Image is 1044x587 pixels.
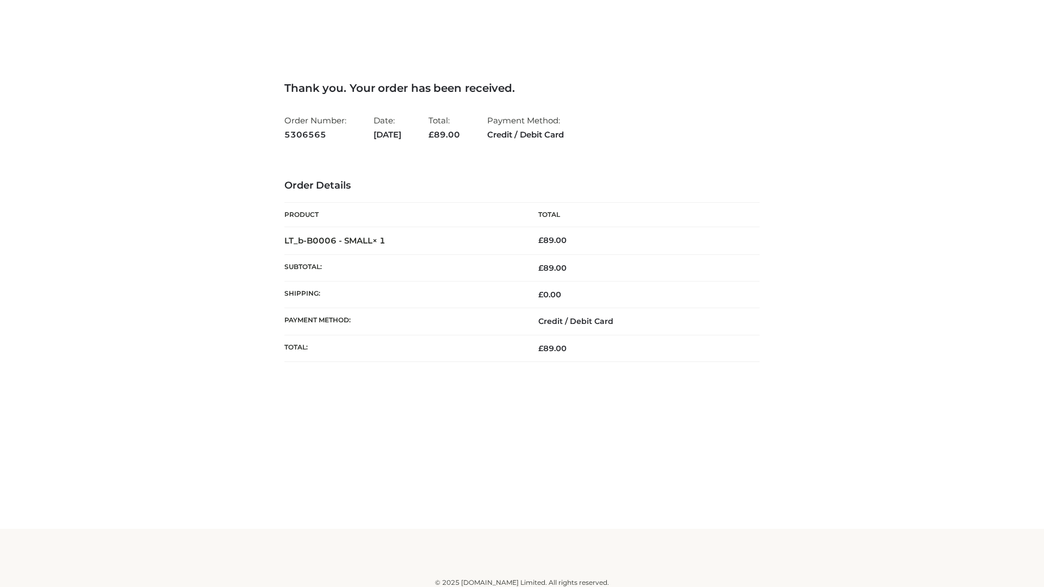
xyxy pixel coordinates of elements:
span: £ [538,263,543,273]
li: Total: [428,111,460,144]
th: Shipping: [284,282,522,308]
strong: LT_b-B0006 - SMALL [284,235,386,246]
strong: Credit / Debit Card [487,128,564,142]
li: Date: [374,111,401,144]
th: Product [284,203,522,227]
h3: Thank you. Your order has been received. [284,82,760,95]
th: Subtotal: [284,254,522,281]
strong: 5306565 [284,128,346,142]
bdi: 0.00 [538,290,561,299]
span: 89.00 [538,263,567,273]
th: Total [522,203,760,227]
span: 89.00 [538,344,567,353]
span: £ [428,129,434,140]
span: 89.00 [428,129,460,140]
strong: × 1 [372,235,386,246]
span: £ [538,344,543,353]
li: Order Number: [284,111,346,144]
h3: Order Details [284,180,760,192]
strong: [DATE] [374,128,401,142]
span: £ [538,235,543,245]
span: £ [538,290,543,299]
th: Payment method: [284,308,522,335]
td: Credit / Debit Card [522,308,760,335]
bdi: 89.00 [538,235,567,245]
th: Total: [284,335,522,361]
li: Payment Method: [487,111,564,144]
